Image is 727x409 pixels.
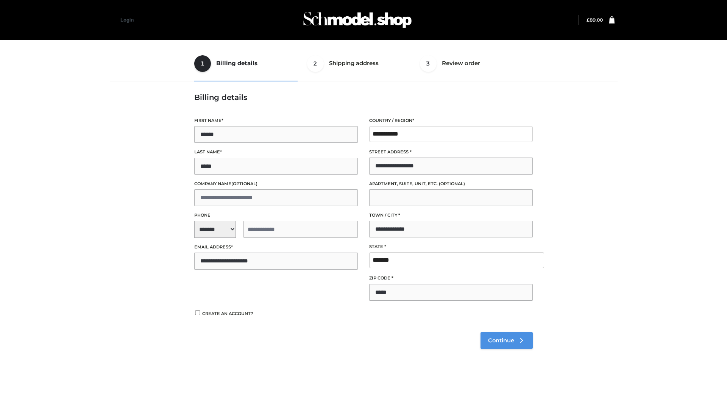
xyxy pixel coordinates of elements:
a: Continue [481,332,533,349]
span: (optional) [439,181,465,186]
label: State [369,243,533,250]
h3: Billing details [194,93,533,102]
label: Email address [194,244,358,251]
input: Create an account? [194,310,201,315]
label: Country / Region [369,117,533,124]
span: Continue [488,337,514,344]
span: Create an account? [202,311,253,316]
span: (optional) [231,181,257,186]
label: Last name [194,148,358,156]
bdi: 89.00 [587,17,603,23]
label: Town / City [369,212,533,219]
label: Company name [194,180,358,187]
label: ZIP Code [369,275,533,282]
a: Login [120,17,134,23]
label: Phone [194,212,358,219]
label: First name [194,117,358,124]
a: £89.00 [587,17,603,23]
label: Street address [369,148,533,156]
label: Apartment, suite, unit, etc. [369,180,533,187]
img: Schmodel Admin 964 [301,5,414,35]
span: £ [587,17,590,23]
